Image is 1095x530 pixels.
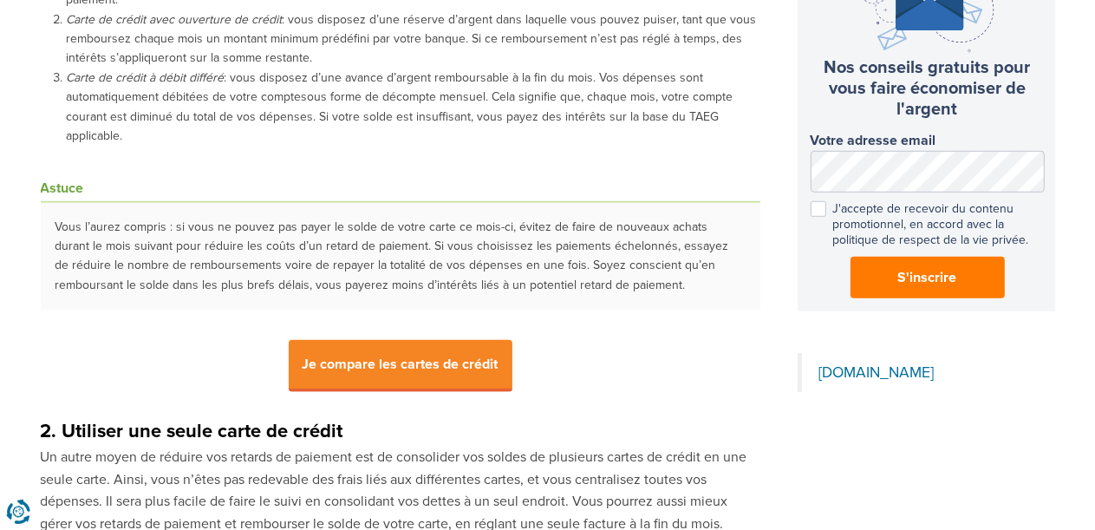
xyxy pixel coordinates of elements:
[289,340,512,392] span: Je compare les cartes de crédit
[898,267,957,288] span: S'inscrire
[811,57,1045,120] h3: Nos conseils gratuits pour vous faire économiser de l'argent
[41,203,760,310] p: Vous l’aurez compris : si vous ne pouvez pas payer le solde de votre carte ce mois-ci, évitez de ...
[67,12,283,27] span: Carte de crédit avec ouverture de crédit
[67,12,757,66] span: : vous disposez d’une réserve d’argent dans laquelle vous pouvez puiser, tant que vous remboursez...
[67,70,225,85] span: Carte de crédit à débit différé
[67,89,733,143] span: sous forme de décompte mensuel. Cela signifie que, chaque mois, votre compte courant est diminué ...
[811,133,1045,149] label: Votre adresse email
[289,357,512,372] a: Je compare les cartes de crédit
[851,257,1005,298] button: S'inscrire
[67,70,704,104] span: : vous disposez d’une avance d’argent remboursable à la fin du mois. Vos dépenses sont automatiqu...
[41,420,343,443] b: 2. Utiliser une seule carte de crédit
[811,201,1045,249] label: J'accepte de recevoir du contenu promotionnel, en accord avec la politique de respect de la vie p...
[819,363,935,382] a: [DOMAIN_NAME]
[41,176,760,201] h3: Astuce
